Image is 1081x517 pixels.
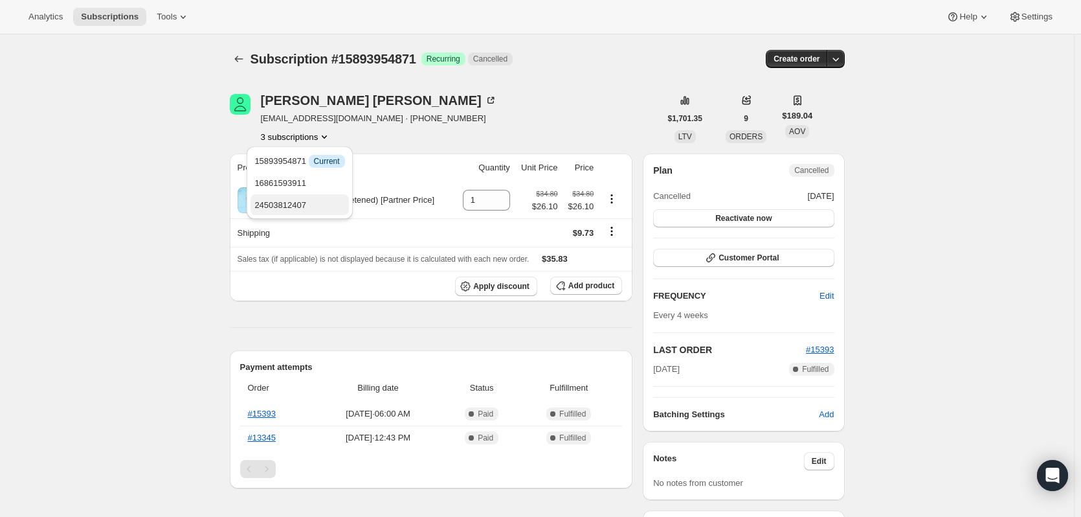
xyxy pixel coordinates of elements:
span: $1,701.35 [668,113,702,124]
h2: Plan [653,164,673,177]
span: $9.73 [573,228,594,238]
span: AOV [789,127,805,136]
span: No notes from customer [653,478,743,488]
button: Reactivate now [653,209,834,227]
small: $34.80 [536,190,557,198]
span: Add [819,408,834,421]
button: Help [939,8,997,26]
span: Recurring [427,54,460,64]
span: Edit [812,456,827,466]
span: Cancelled [653,190,691,203]
span: $26.10 [532,200,558,213]
button: 15893954871 InfoCurrent [251,150,348,171]
th: Unit Price [514,154,562,182]
span: Help [959,12,977,22]
span: Cancelled [473,54,507,64]
span: Apply discount [473,281,529,292]
span: Fulfilled [559,409,586,419]
span: [EMAIL_ADDRESS][DOMAIN_NAME] · [PHONE_NUMBER] [261,112,497,125]
button: Create order [766,50,827,68]
button: Product actions [601,192,622,206]
span: Current [314,156,340,167]
span: Vicky Demmel [230,94,251,115]
a: #13345 [248,433,276,442]
a: #15393 [248,409,276,419]
h2: FREQUENCY [653,290,819,303]
span: Reactivate now [715,213,772,224]
small: $34.80 [572,190,594,198]
span: [DATE] [808,190,834,203]
a: #15393 [806,345,834,354]
button: Settings [1001,8,1060,26]
span: Fulfillment [523,382,614,395]
button: Product actions [261,130,331,143]
h3: Notes [653,452,804,470]
th: Quantity [454,154,514,182]
nav: Pagination [240,460,623,478]
span: [DATE] [653,363,680,376]
button: Add [811,404,841,425]
span: LTV [678,132,692,141]
button: #15393 [806,343,834,356]
span: [DATE] · 06:00 AM [316,408,440,420]
th: Shipping [230,218,455,247]
span: Status [448,382,515,395]
span: Paid [478,409,493,419]
span: Edit [819,290,834,303]
button: Subscriptions [73,8,146,26]
button: Tools [149,8,197,26]
span: Subscription #15893954871 [251,52,416,66]
span: ORDERS [730,132,763,141]
span: Paid [478,433,493,443]
span: Subscriptions [81,12,139,22]
button: Edit [812,286,841,306]
h2: LAST ORDER [653,343,806,356]
button: $1,701.35 [660,109,710,128]
span: Every 4 weeks [653,310,708,320]
span: 24503812407 [254,200,306,210]
img: product img [238,187,263,213]
div: Open Intercom Messenger [1037,460,1068,491]
span: $26.10 [565,200,594,213]
span: Billing date [316,382,440,395]
button: Analytics [21,8,71,26]
span: 9 [744,113,748,124]
div: [PERSON_NAME] [PERSON_NAME] [261,94,497,107]
span: 16861593911 [254,178,306,188]
button: Shipping actions [601,224,622,238]
button: 24503812407 [251,194,348,215]
span: $35.83 [542,254,568,264]
span: Sales tax (if applicable) is not displayed because it is calculated with each new order. [238,255,529,264]
span: $189.04 [782,109,812,122]
span: 15893954871 [254,156,344,166]
span: Fulfilled [802,364,829,374]
button: 9 [736,109,756,128]
h6: Batching Settings [653,408,819,421]
span: Customer Portal [719,253,779,263]
span: Add product [568,281,614,291]
th: Product [230,154,455,182]
button: Add product [550,277,622,295]
button: Apply discount [455,277,537,296]
button: Customer Portal [653,249,834,267]
button: Subscriptions [230,50,248,68]
span: Fulfilled [559,433,586,443]
span: Cancelled [794,165,829,176]
th: Order [240,374,313,402]
span: Tools [157,12,177,22]
button: 16861593911 [251,172,348,193]
span: Settings [1021,12,1053,22]
span: [DATE] · 12:43 PM [316,431,440,444]
button: Edit [804,452,834,470]
th: Price [561,154,597,182]
span: Analytics [28,12,63,22]
h2: Payment attempts [240,361,623,374]
span: Create order [774,54,819,64]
